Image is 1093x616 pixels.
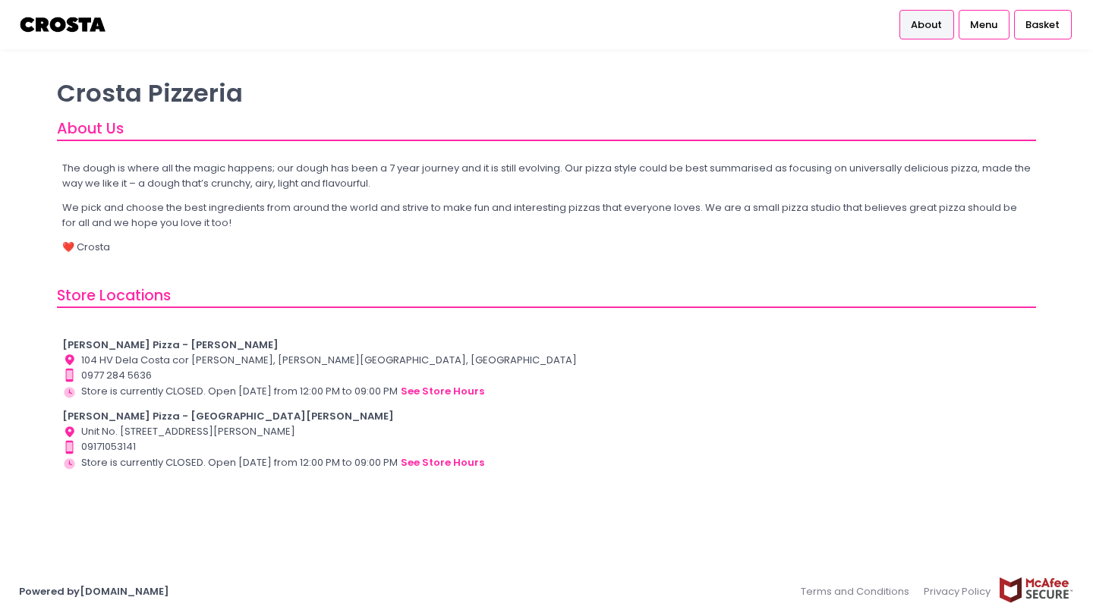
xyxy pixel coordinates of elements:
button: see store hours [400,383,485,400]
div: Store is currently CLOSED. Open [DATE] from 12:00 PM to 09:00 PM [62,383,1032,400]
p: The dough is where all the magic happens; our dough has been a 7 year journey and it is still evo... [62,161,1032,190]
span: About [911,17,942,33]
div: 09171053141 [62,439,1032,454]
img: logo [19,11,108,38]
img: mcafee-secure [998,577,1074,603]
div: 0977 284 5636 [62,368,1032,383]
a: Powered by[DOMAIN_NAME] [19,584,169,599]
a: Menu [959,10,1010,39]
div: Store Locations [57,284,1036,308]
a: Terms and Conditions [801,577,917,606]
button: see store hours [400,454,485,471]
p: Crosta Pizzeria [57,78,1036,108]
p: ❤️ Crosta [62,240,1032,255]
a: Privacy Policy [917,577,999,606]
p: We pick and choose the best ingredients from around the world and strive to make fun and interest... [62,200,1032,230]
div: About Us [57,118,1036,141]
b: [PERSON_NAME] Pizza - [PERSON_NAME] [62,338,279,352]
b: [PERSON_NAME] Pizza - [GEOGRAPHIC_DATA][PERSON_NAME] [62,409,394,423]
div: 104 HV Dela Costa cor [PERSON_NAME], [PERSON_NAME][GEOGRAPHIC_DATA], [GEOGRAPHIC_DATA] [62,353,1032,368]
span: Basket [1025,17,1060,33]
div: Store is currently CLOSED. Open [DATE] from 12:00 PM to 09:00 PM [62,454,1032,471]
span: Menu [970,17,997,33]
div: Unit No. [STREET_ADDRESS][PERSON_NAME] [62,424,1032,439]
a: About [899,10,954,39]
